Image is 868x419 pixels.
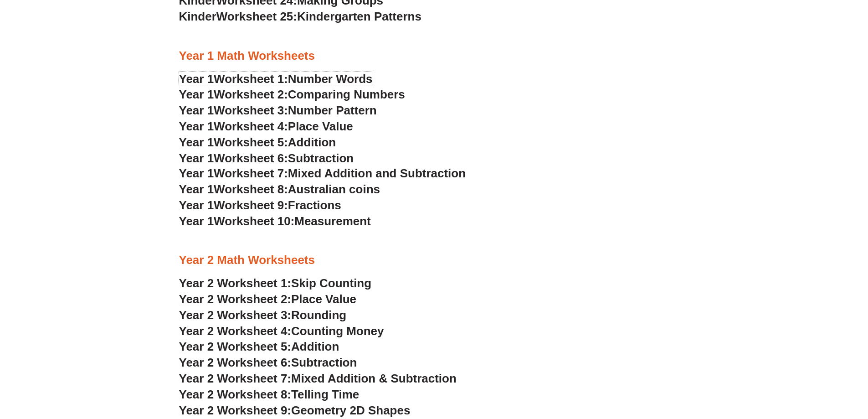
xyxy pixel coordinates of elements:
a: Year 1Worksheet 9:Fractions [179,198,341,212]
span: Subtraction [288,151,354,165]
span: Worksheet 10: [214,214,294,228]
a: Year 1Worksheet 7:Mixed Addition and Subtraction [179,166,466,180]
span: Fractions [288,198,341,212]
span: Place Value [288,119,353,133]
span: Addition [291,340,339,353]
span: Year 2 Worksheet 8: [179,388,292,401]
a: Year 1Worksheet 4:Place Value [179,119,353,133]
span: Counting Money [291,324,384,338]
span: Worksheet 4: [214,119,288,133]
a: Year 2 Worksheet 2:Place Value [179,292,357,306]
a: Year 2 Worksheet 8:Telling Time [179,388,360,401]
iframe: Chat Widget [716,316,868,419]
span: Worksheet 3: [214,103,288,117]
span: Year 2 Worksheet 7: [179,372,292,385]
span: Geometry 2D Shapes [291,403,410,417]
span: Worksheet 1: [214,72,288,86]
span: Rounding [291,308,346,322]
a: Year 2 Worksheet 5:Addition [179,340,339,353]
span: Skip Counting [291,276,371,290]
a: Year 1Worksheet 8:Australian coins [179,182,380,196]
span: Kindergarten Patterns [297,10,421,23]
span: Worksheet 7: [214,166,288,180]
a: Year 2 Worksheet 3:Rounding [179,308,347,322]
span: Year 2 Worksheet 1: [179,276,292,290]
span: Year 2 Worksheet 3: [179,308,292,322]
span: Year 2 Worksheet 6: [179,356,292,369]
span: Worksheet 6: [214,151,288,165]
span: Subtraction [291,356,357,369]
span: Worksheet 25: [216,10,297,23]
a: Year 2 Worksheet 1:Skip Counting [179,276,372,290]
a: Year 1Worksheet 2:Comparing Numbers [179,88,405,101]
span: Measurement [294,214,371,228]
span: Year 2 Worksheet 9: [179,403,292,417]
span: Mixed Addition & Subtraction [291,372,457,385]
span: Worksheet 5: [214,135,288,149]
a: Year 2 Worksheet 9:Geometry 2D Shapes [179,403,411,417]
span: Number Words [288,72,373,86]
span: Telling Time [291,388,359,401]
h3: Year 2 Math Worksheets [179,253,689,268]
span: Number Pattern [288,103,377,117]
a: Year 1Worksheet 6:Subtraction [179,151,354,165]
a: Year 1Worksheet 5:Addition [179,135,336,149]
span: Worksheet 2: [214,88,288,101]
span: Kinder [179,10,216,23]
a: Year 2 Worksheet 6:Subtraction [179,356,357,369]
a: Year 2 Worksheet 4:Counting Money [179,324,384,338]
span: Worksheet 9: [214,198,288,212]
span: Year 2 Worksheet 4: [179,324,292,338]
a: Year 1Worksheet 10:Measurement [179,214,371,228]
span: Addition [288,135,336,149]
span: Worksheet 8: [214,182,288,196]
span: Place Value [291,292,356,306]
h3: Year 1 Math Worksheets [179,48,689,64]
span: Year 2 Worksheet 2: [179,292,292,306]
a: Year 2 Worksheet 7:Mixed Addition & Subtraction [179,372,457,385]
span: Mixed Addition and Subtraction [288,166,466,180]
span: Comparing Numbers [288,88,405,101]
a: Year 1Worksheet 1:Number Words [179,72,373,86]
a: Year 1Worksheet 3:Number Pattern [179,103,377,117]
span: Australian coins [288,182,380,196]
span: Year 2 Worksheet 5: [179,340,292,353]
